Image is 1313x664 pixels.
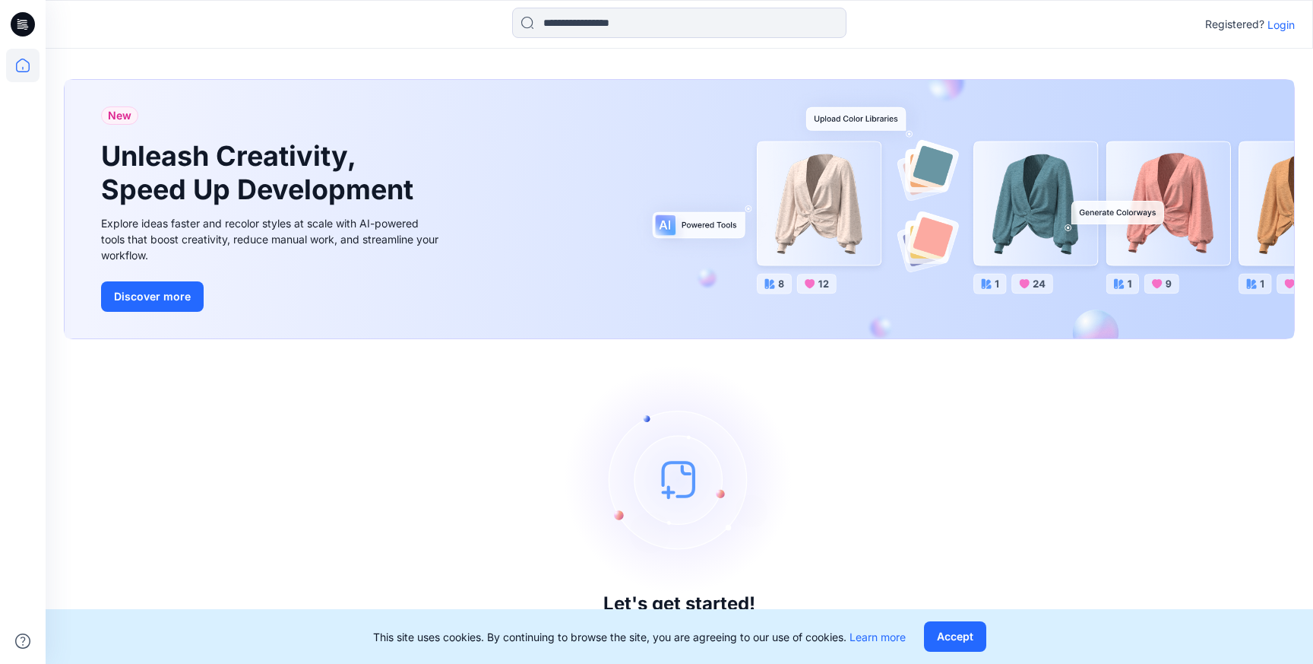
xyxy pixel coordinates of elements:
h3: Let's get started! [603,593,755,615]
p: This site uses cookies. By continuing to browse the site, you are agreeing to our use of cookies. [373,629,906,645]
a: Learn more [849,631,906,643]
span: New [108,106,131,125]
img: empty-state-image.svg [565,365,793,593]
h1: Unleash Creativity, Speed Up Development [101,140,420,205]
button: Discover more [101,281,204,312]
p: Registered? [1205,15,1264,33]
a: Discover more [101,281,443,312]
div: Explore ideas faster and recolor styles at scale with AI-powered tools that boost creativity, red... [101,215,443,263]
button: Accept [924,621,986,652]
p: Login [1267,17,1295,33]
